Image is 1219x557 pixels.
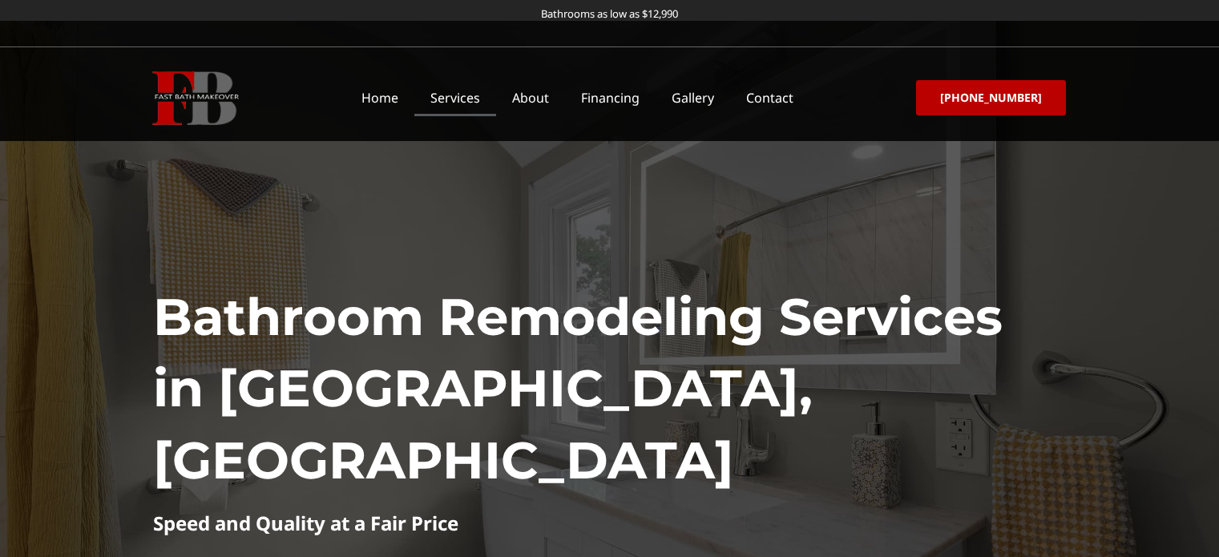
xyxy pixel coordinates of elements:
[153,281,1067,497] h1: Bathroom Remodeling Services in [GEOGRAPHIC_DATA], [GEOGRAPHIC_DATA]
[152,71,239,125] img: Fast Bath Makeover icon
[414,79,496,116] a: Services
[565,79,656,116] a: Financing
[940,92,1042,103] span: [PHONE_NUMBER]
[153,510,458,536] strong: Speed and Quality at a Fair Price
[730,79,809,116] a: Contact
[656,79,730,116] a: Gallery
[496,79,565,116] a: About
[916,80,1066,115] a: [PHONE_NUMBER]
[345,79,414,116] a: Home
